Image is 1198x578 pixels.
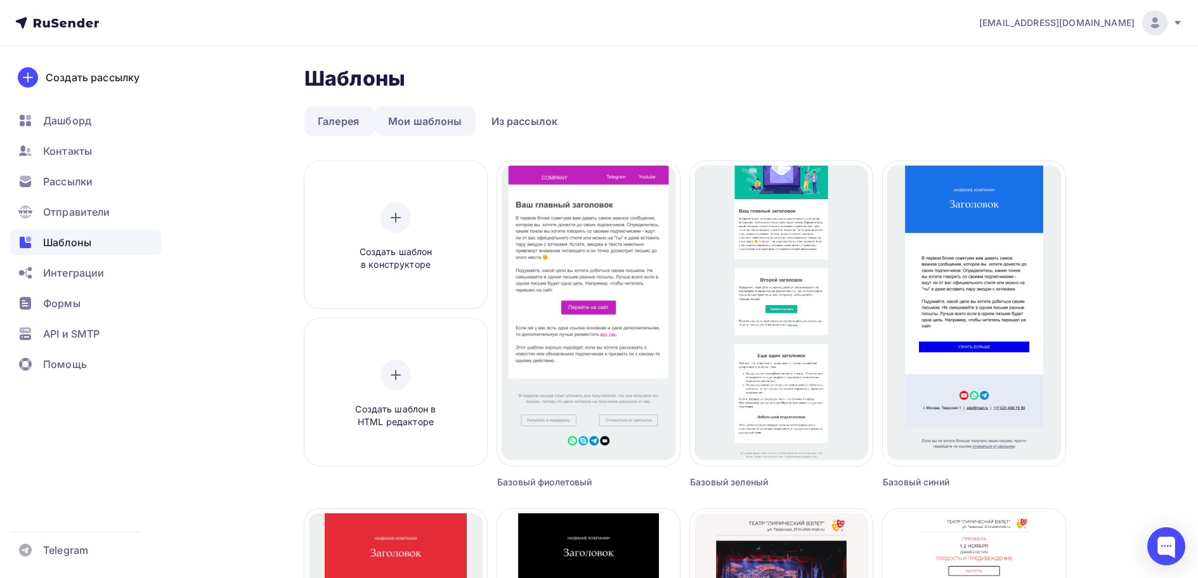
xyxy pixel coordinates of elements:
a: Рассылки [10,169,161,194]
span: [EMAIL_ADDRESS][DOMAIN_NAME] [979,16,1135,29]
h2: Шаблоны [304,66,405,91]
a: Контакты [10,138,161,164]
a: Отправители [10,199,161,225]
span: Отправители [43,204,110,220]
a: Из рассылок [478,107,571,136]
a: Галерея [304,107,372,136]
span: Помощь [43,357,87,372]
a: Шаблоны [10,230,161,255]
a: Мои шаблоны [375,107,476,136]
span: Дашборд [43,113,91,128]
span: Формы [43,296,81,311]
a: Формы [10,291,161,316]
div: Создать рассылку [46,70,140,85]
span: Контакты [43,143,92,159]
a: [EMAIL_ADDRESS][DOMAIN_NAME] [979,10,1183,36]
div: Базовый фиолетовый [497,476,634,489]
a: Дашборд [10,108,161,133]
span: Рассылки [43,174,93,189]
span: Шаблоны [43,235,91,250]
span: Создать шаблон в HTML редакторе [335,403,456,429]
span: Создать шаблон в конструкторе [335,246,456,272]
span: API и SMTP [43,326,100,341]
div: Базовый зеленый [690,476,827,489]
span: Telegram [43,542,88,558]
span: Интеграции [43,265,104,280]
div: Базовый синий [883,476,1020,489]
